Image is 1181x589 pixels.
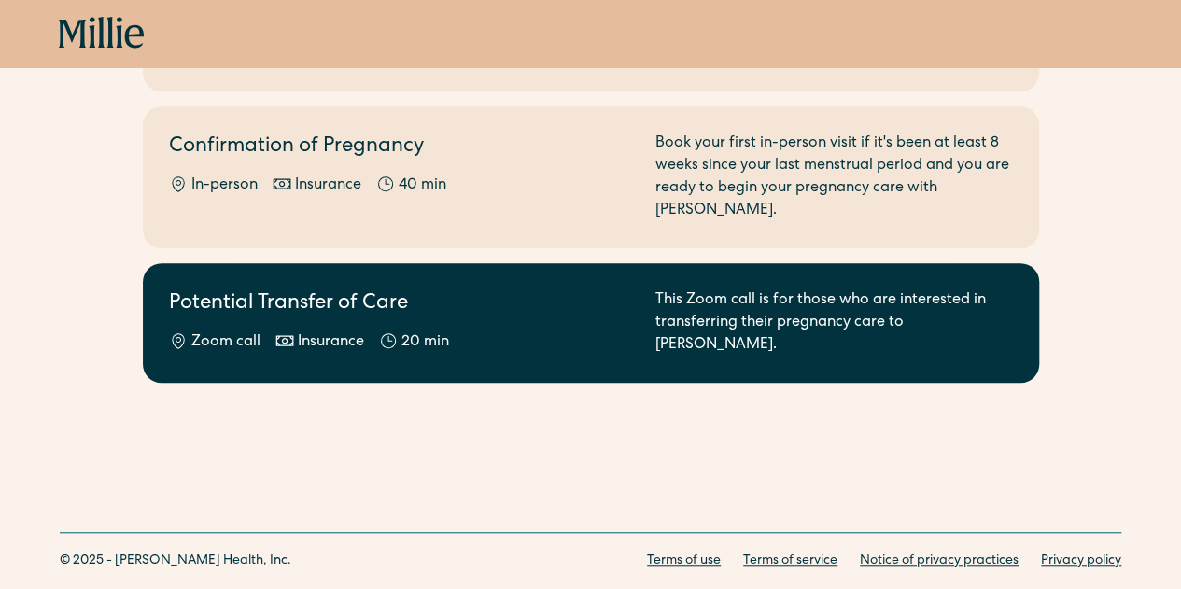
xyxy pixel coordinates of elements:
[655,133,1013,222] div: Book your first in-person visit if it's been at least 8 weeks since your last menstrual period an...
[399,175,446,197] div: 40 min
[298,331,364,354] div: Insurance
[1041,552,1121,571] a: Privacy policy
[191,175,258,197] div: In-person
[860,552,1019,571] a: Notice of privacy practices
[743,552,837,571] a: Terms of service
[169,289,633,320] h2: Potential Transfer of Care
[143,106,1039,248] a: Confirmation of PregnancyIn-personInsurance40 minBook your first in-person visit if it's been at ...
[655,289,1013,357] div: This Zoom call is for those who are interested in transferring their pregnancy care to [PERSON_NA...
[647,552,721,571] a: Terms of use
[143,263,1039,383] a: Potential Transfer of CareZoom callInsurance20 minThis Zoom call is for those who are interested ...
[191,331,260,354] div: Zoom call
[401,331,449,354] div: 20 min
[60,552,291,571] div: © 2025 - [PERSON_NAME] Health, Inc.
[169,133,633,163] h2: Confirmation of Pregnancy
[295,175,361,197] div: Insurance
